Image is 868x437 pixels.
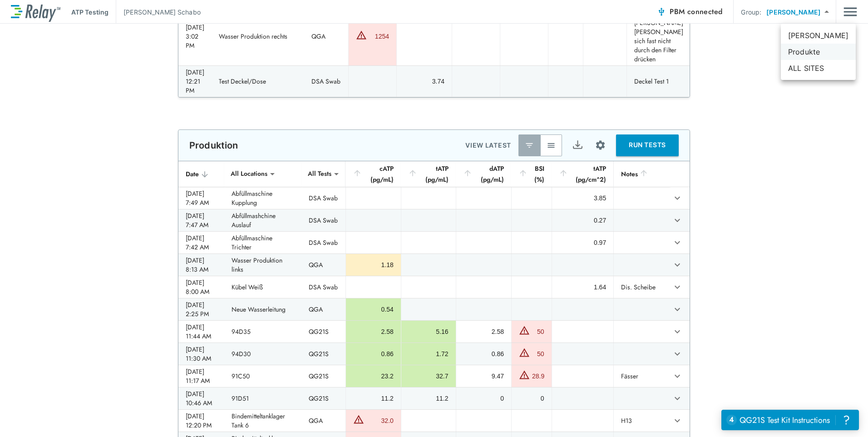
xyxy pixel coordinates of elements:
li: [PERSON_NAME] [781,27,856,44]
li: ALL SITES [781,60,856,76]
li: Produkte [781,44,856,60]
iframe: Resource center [721,410,859,430]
